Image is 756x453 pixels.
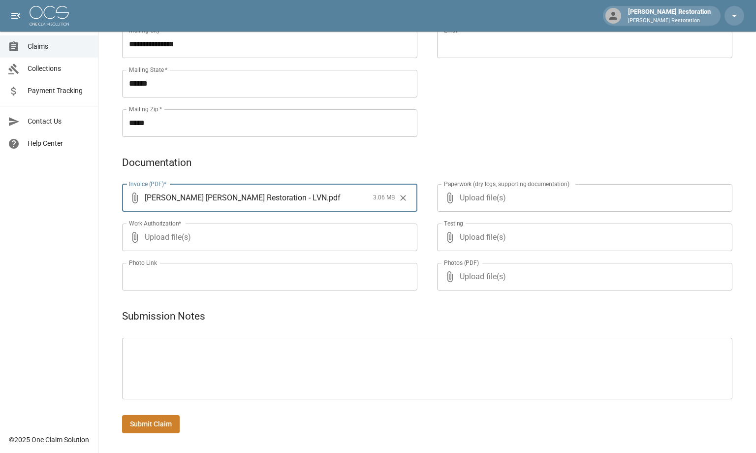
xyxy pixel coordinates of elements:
img: ocs-logo-white-transparent.png [30,6,69,26]
span: Upload file(s) [460,184,706,212]
span: . pdf [327,192,341,203]
span: Contact Us [28,116,90,127]
label: Paperwork (dry logs, supporting documentation) [444,180,569,188]
label: Invoice (PDF)* [129,180,167,188]
label: Email [444,26,459,34]
div: © 2025 One Claim Solution [9,435,89,445]
button: Clear [396,191,410,205]
span: Upload file(s) [460,263,706,291]
span: Help Center [28,138,90,149]
span: 3.06 MB [373,193,395,203]
button: Submit Claim [122,415,180,433]
label: Testing [444,219,463,227]
label: Work Authorization* [129,219,182,227]
label: Mailing Zip [129,105,162,113]
span: Upload file(s) [145,224,391,251]
label: Mailing City [129,26,164,34]
span: [PERSON_NAME] [PERSON_NAME] Restoration - LVN [145,192,327,203]
div: [PERSON_NAME] Restoration [624,7,715,25]
label: Photo Link [129,259,157,267]
span: Claims [28,41,90,52]
span: Upload file(s) [460,224,706,251]
p: [PERSON_NAME] Restoration [628,17,711,25]
label: Photos (PDF) [444,259,479,267]
span: Collections [28,64,90,74]
label: Mailing State [129,65,167,74]
span: Payment Tracking [28,86,90,96]
button: open drawer [6,6,26,26]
